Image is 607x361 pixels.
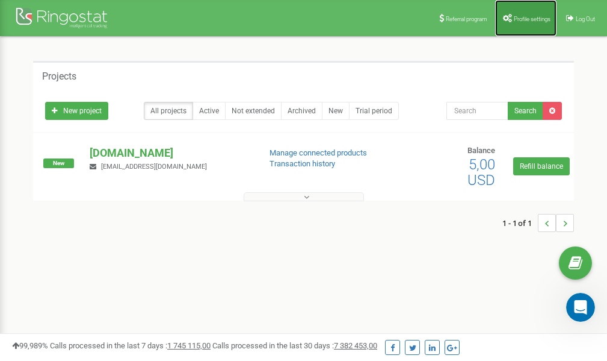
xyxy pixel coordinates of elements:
[349,102,399,120] a: Trial period
[43,159,74,168] span: New
[281,102,322,120] a: Archived
[101,163,207,171] span: [EMAIL_ADDRESS][DOMAIN_NAME]
[42,71,76,82] h5: Projects
[334,341,377,350] u: 7 382 453,00
[467,146,495,155] span: Balance
[270,159,335,168] a: Transaction history
[508,102,543,120] button: Search
[225,102,282,120] a: Not extended
[90,145,250,161] p: [DOMAIN_NAME]
[12,341,48,350] span: 99,989%
[502,214,538,232] span: 1 - 1 of 1
[566,293,595,322] iframe: Intercom live chat
[467,156,495,189] span: 5,00 USD
[514,16,550,22] span: Profile settings
[446,102,508,120] input: Search
[270,148,367,157] a: Manage connected products
[50,341,211,350] span: Calls processed in the last 7 days :
[576,16,595,22] span: Log Out
[502,202,574,244] nav: ...
[513,157,570,175] a: Refill balance
[45,102,108,120] a: New project
[144,102,193,120] a: All projects
[446,16,487,22] span: Referral program
[212,341,377,350] span: Calls processed in the last 30 days :
[322,102,350,120] a: New
[193,102,226,120] a: Active
[167,341,211,350] u: 1 745 115,00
